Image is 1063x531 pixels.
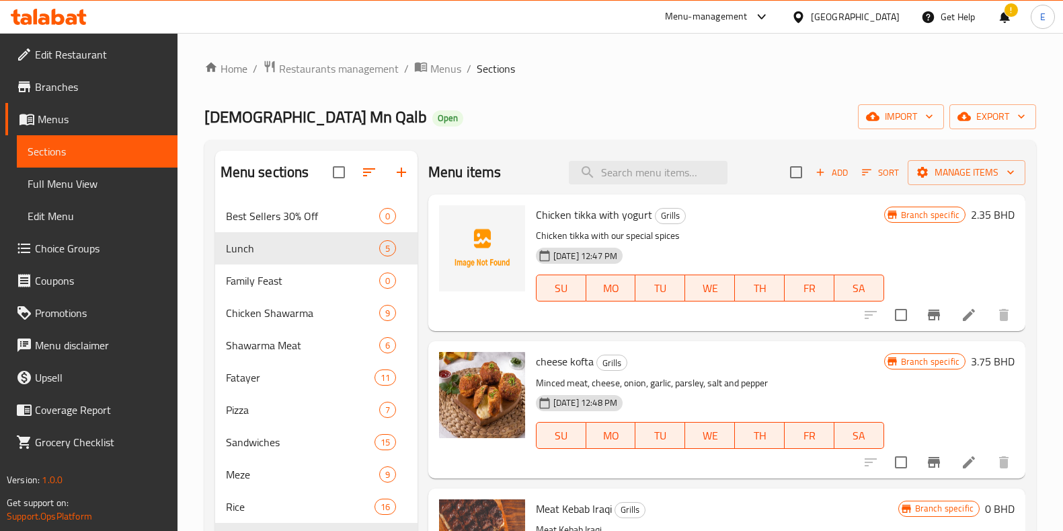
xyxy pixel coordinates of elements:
[740,426,779,446] span: TH
[5,232,178,264] a: Choice Groups
[5,361,178,394] a: Upsell
[536,205,652,225] span: Chicken tikka with yogurt
[785,422,834,449] button: FR
[790,426,829,446] span: FR
[204,61,247,77] a: Home
[432,112,463,124] span: Open
[615,502,645,518] span: Grills
[215,297,418,329] div: Chicken Shawarma9
[439,352,525,438] img: cheese kofta
[859,162,902,183] button: Sort
[5,394,178,426] a: Coverage Report
[375,371,395,384] span: 11
[221,162,309,182] h2: Menu sections
[691,426,730,446] span: WE
[536,422,586,449] button: SU
[656,208,685,223] span: Grills
[5,71,178,103] a: Branches
[869,108,933,125] span: import
[887,448,915,476] span: Select to update
[215,264,418,297] div: Family Feast0
[215,200,418,232] div: Best Sellers 30% Off0
[5,264,178,297] a: Coupons
[834,275,884,302] button: SA
[635,275,685,302] button: TU
[226,402,379,418] span: Pizza
[586,422,636,449] button: MO
[477,61,515,77] span: Sections
[596,355,627,371] div: Grills
[858,104,944,129] button: import
[380,307,395,320] span: 9
[5,103,178,135] a: Menus
[988,446,1020,479] button: delete
[204,102,427,132] span: [DEMOGRAPHIC_DATA] Mn Qalb
[597,355,627,371] span: Grills
[404,61,409,77] li: /
[655,208,686,224] div: Grills
[380,210,395,223] span: 0
[988,299,1020,331] button: delete
[17,135,178,168] a: Sections
[35,273,167,289] span: Coupons
[641,279,680,298] span: TU
[226,337,379,353] span: Shawarma Meat
[428,162,502,182] h2: Menu items
[782,158,810,186] span: Select section
[28,208,167,224] span: Edit Menu
[735,422,785,449] button: TH
[635,422,685,449] button: TU
[542,426,581,446] span: SU
[735,275,785,302] button: TH
[641,426,680,446] span: TU
[810,162,853,183] span: Add item
[215,394,418,426] div: Pizza7
[35,337,167,353] span: Menu disclaimer
[840,426,879,446] span: SA
[5,38,178,71] a: Edit Restaurant
[665,9,748,25] div: Menu-management
[1040,9,1046,24] span: E
[960,108,1025,125] span: export
[5,297,178,329] a: Promotions
[918,446,950,479] button: Branch-specific-item
[17,200,178,232] a: Edit Menu
[215,491,418,523] div: Rice16
[379,208,396,224] div: items
[592,426,631,446] span: MO
[226,434,375,450] span: Sandwiches
[215,361,418,394] div: Fatayer11
[375,501,395,514] span: 16
[35,369,167,386] span: Upsell
[971,352,1015,371] h6: 3.75 BHD
[380,275,395,287] span: 0
[592,279,631,298] span: MO
[971,205,1015,224] h6: 2.35 BHD
[380,242,395,255] span: 5
[204,60,1036,77] nav: breadcrumb
[542,279,581,298] span: SU
[691,279,730,298] span: WE
[896,355,965,368] span: Branch specific
[961,307,977,323] a: Edit menu item
[226,273,379,289] span: Family Feast
[215,458,418,491] div: Meze9
[7,471,40,489] span: Version:
[834,422,884,449] button: SA
[685,422,735,449] button: WE
[17,168,178,200] a: Full Menu View
[226,466,379,483] span: Meze
[28,176,167,192] span: Full Menu View
[536,499,612,519] span: Meat Kebab Iraqi
[887,301,915,329] span: Select to update
[279,61,399,77] span: Restaurants management
[548,396,623,409] span: [DATE] 12:48 PM
[853,162,908,183] span: Sort items
[908,160,1025,185] button: Manage items
[430,61,461,77] span: Menus
[740,279,779,298] span: TH
[949,104,1036,129] button: export
[811,9,900,24] div: [GEOGRAPHIC_DATA]
[785,275,834,302] button: FR
[536,375,884,392] p: Minced meat, cheese, onion, garlic, parsley, salt and pepper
